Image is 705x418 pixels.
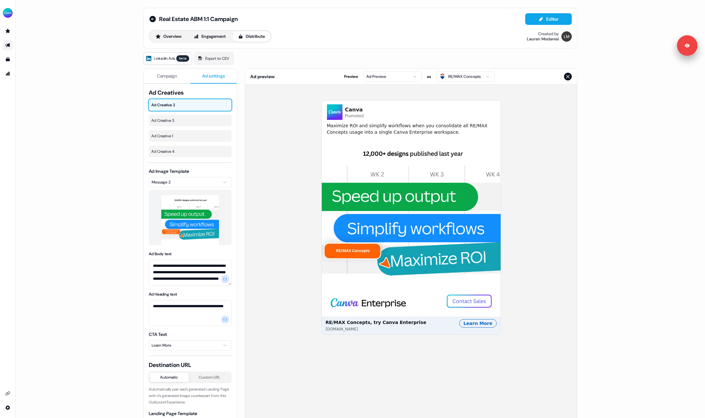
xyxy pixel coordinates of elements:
[3,26,13,36] a: Go to prospects
[149,168,189,174] label: Ad Image Template
[561,31,572,42] img: Lauren
[327,122,495,135] span: Maximize ROI and simplify workflows when you consolidate all RE/MAX Concepts usage into a single ...
[154,55,175,62] span: LinkedIn Ads
[3,388,13,399] a: Go to integrations
[3,402,13,413] a: Go to integrations
[143,52,192,65] a: LinkedIn Adsbeta
[159,15,238,23] span: Real Estate ABM 1:1 Campaign
[3,54,13,65] a: Go to templates
[149,387,229,405] span: Automatically pair each generated Landing Page with it’s generated Image counterpart from this Ou...
[525,16,572,23] a: Editor
[149,411,197,416] label: Landing Page Template
[151,117,229,124] span: Ad Creative 3
[149,89,232,97] span: Ad Creatives
[345,114,364,119] span: Promoted
[326,327,358,332] span: [DOMAIN_NAME]
[3,40,13,50] a: Go to outbound experience
[205,55,229,62] span: Export to CSV
[344,73,358,80] span: Preview
[151,133,229,139] span: Ad Creative 1
[157,73,177,79] span: Campaign
[322,138,501,334] button: RE/MAX Concepts, try Canva Enterprise[DOMAIN_NAME]Learn More
[149,361,232,369] span: Destination URL
[176,55,189,62] div: beta
[195,52,233,65] a: Export to CSV
[149,331,167,337] label: CTA Text
[538,31,559,37] div: Created by
[188,31,231,42] button: Engagement
[202,73,225,79] span: Ad settings
[233,31,270,42] button: Distribute
[3,68,13,79] a: Go to attribution
[250,73,275,80] span: Ad preview
[150,373,189,382] button: Automatic
[459,319,497,328] div: Learn More
[150,31,187,42] button: Overview
[189,373,231,382] button: Custom URL
[326,319,427,326] span: RE/MAX Concepts, try Canva Enterprise
[149,251,171,256] label: Ad Body text
[149,292,177,297] label: Ad Heading text
[345,106,364,114] span: Canva
[527,37,559,42] div: Lauren Modaresi
[525,13,572,25] button: Editor
[564,73,572,80] button: Close preview
[151,148,229,155] span: Ad Creative 4
[151,102,229,108] span: Ad Creative 2
[427,73,431,80] span: as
